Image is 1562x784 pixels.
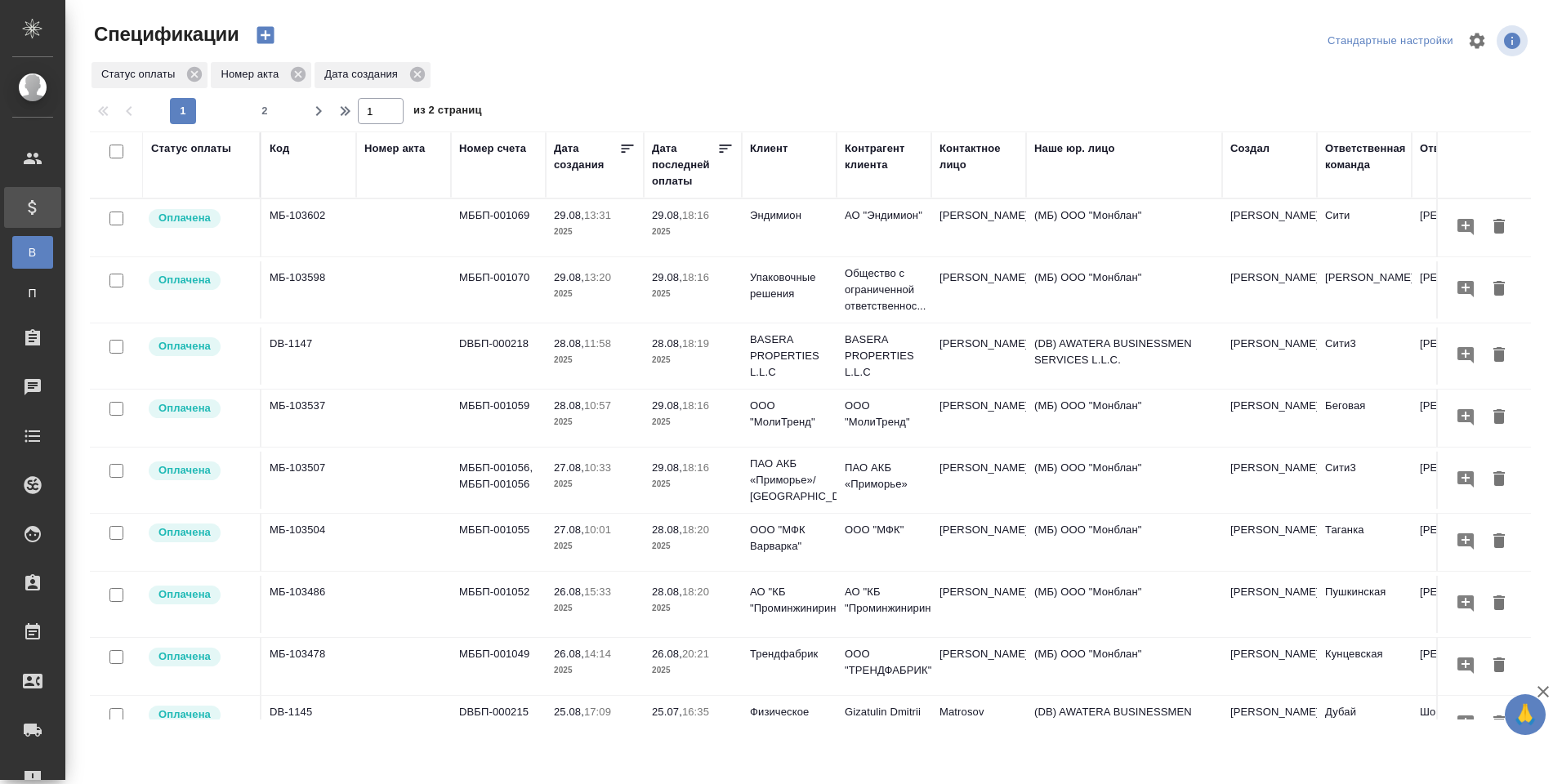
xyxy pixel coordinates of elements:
p: Дата создания [324,66,404,82]
div: Контактное лицо [939,140,1018,173]
td: [PERSON_NAME] [931,452,1026,509]
p: 11:58 [584,337,611,350]
p: 16:35 [682,706,709,718]
span: Посмотреть информацию [1497,25,1531,56]
p: ООО "МолиТренд" [845,398,923,430]
p: Эндимион [750,207,828,224]
td: Таганка [1317,514,1412,571]
p: 29.08, [652,271,682,283]
div: Ответственный [1420,140,1504,157]
p: 2025 [554,224,636,240]
td: [PERSON_NAME] [1412,638,1506,695]
p: 26.08, [554,586,584,598]
p: 18:16 [682,271,709,283]
td: [PERSON_NAME] [1222,390,1317,447]
td: [PERSON_NAME] [1412,576,1506,633]
button: 2 [252,98,278,124]
td: [PERSON_NAME] [1222,638,1317,695]
td: [PERSON_NAME] [1222,199,1317,256]
p: 28.08, [554,399,584,412]
td: Дубай [1317,696,1412,753]
td: Кунцевская [1317,638,1412,695]
p: 18:20 [682,586,709,598]
td: [PERSON_NAME] [931,327,1026,385]
td: Сити3 [1317,327,1412,385]
td: [PERSON_NAME] [1222,261,1317,318]
p: 2025 [652,224,734,240]
p: 2025 [554,286,636,302]
button: Удалить [1485,212,1513,243]
span: В [20,244,45,261]
div: Дата создания [315,62,431,88]
td: [PERSON_NAME] [1412,514,1506,571]
p: 28.08, [652,337,682,350]
td: (МБ) ООО "Монблан" [1026,452,1222,509]
div: Статус оплаты [151,140,231,157]
p: АО "Эндимион" [845,207,923,224]
td: МБ-103537 [261,390,356,447]
td: [PERSON_NAME] [1412,327,1506,385]
td: МББП-001049 [451,638,546,695]
p: 18:16 [682,209,709,221]
p: 25.07, [652,706,682,718]
td: МББП-001059 [451,390,546,447]
div: Ответственная команда [1325,140,1406,173]
td: Matrosov Roman [931,696,1026,753]
p: Оплачена [158,586,211,603]
p: 2025 [652,600,734,617]
div: Номер счета [459,140,526,157]
span: Спецификации [90,21,239,47]
td: МБ-103507 [261,452,356,509]
a: П [12,277,53,310]
td: МБ-103478 [261,638,356,695]
div: Номер акта [364,140,425,157]
td: [PERSON_NAME] [931,576,1026,633]
p: 17:09 [584,706,611,718]
p: 27.08, [554,461,584,474]
td: МББП-001052 [451,576,546,633]
td: [PERSON_NAME] [931,638,1026,695]
td: Сити [1317,199,1412,256]
td: (МБ) ООО "Монблан" [1026,514,1222,571]
td: МБ-103486 [261,576,356,633]
p: 18:16 [682,399,709,412]
td: (DB) AWATERA BUSINESSMEN SERVICES L.L.C. [1026,696,1222,753]
button: Удалить [1485,465,1513,495]
td: МБ-103602 [261,199,356,256]
span: 2 [252,103,278,119]
td: (МБ) ООО "Монблан" [1026,576,1222,633]
td: [PERSON_NAME] [1222,327,1317,385]
td: МББП-001070 [451,261,546,318]
p: Оплачена [158,648,211,665]
p: 20:21 [682,648,709,660]
td: [PERSON_NAME] [1412,452,1506,509]
p: 10:01 [584,523,611,536]
p: 2025 [652,352,734,368]
p: 15:33 [584,586,611,598]
p: Упаковочные решения [750,269,828,302]
div: Контрагент клиента [845,140,923,173]
td: DB-1147 [261,327,356,385]
p: 18:16 [682,461,709,474]
div: Дата создания [554,140,619,173]
td: [PERSON_NAME] [1222,514,1317,571]
p: 2025 [652,538,734,555]
p: 28.08, [652,586,682,598]
span: 🙏 [1511,697,1539,732]
td: [PERSON_NAME] [1222,696,1317,753]
p: Оплачена [158,400,211,416]
div: split button [1323,29,1457,54]
td: МББП-001055 [451,514,546,571]
p: ООО "МолиТренд" [750,398,828,430]
td: [PERSON_NAME] [1412,199,1506,256]
p: 26.08, [652,648,682,660]
p: ООО "МФК" [845,522,923,538]
td: [PERSON_NAME] [1317,261,1412,318]
div: Статус оплаты [91,62,208,88]
td: МБ-103504 [261,514,356,571]
p: Трендфабрик [750,646,828,662]
td: (DB) AWATERA BUSINESSMEN SERVICES L.L.C. [1026,327,1222,385]
td: [PERSON_NAME] [931,199,1026,256]
td: Беговая [1317,390,1412,447]
p: Статус оплаты [101,66,181,82]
